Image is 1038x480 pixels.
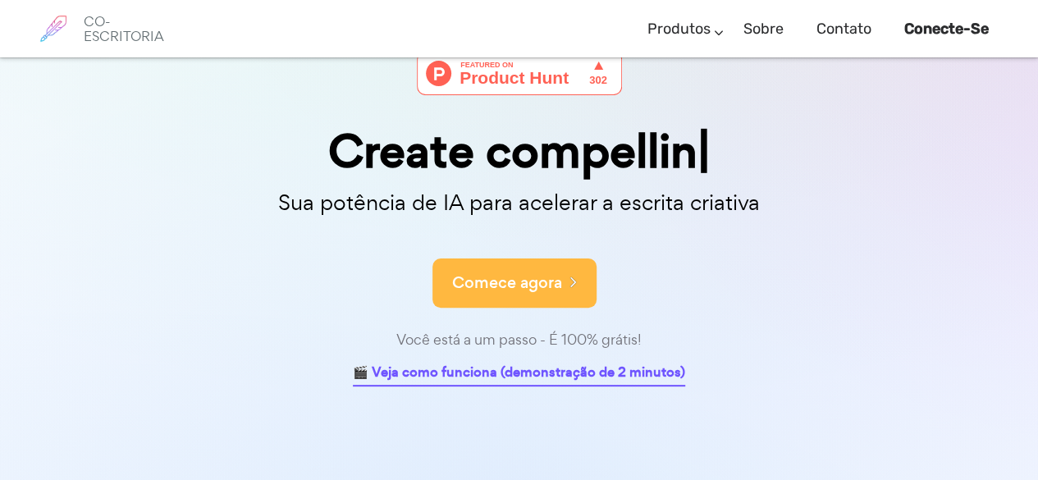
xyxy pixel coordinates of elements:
font: Você está a um passo - É 100% grátis! [396,330,642,349]
a: 🎬 Veja como funciona (demonstração de 2 minutos) [353,361,685,386]
button: Comece agora [432,258,597,308]
font: Produtos [647,20,711,38]
img: logotipo da marca [33,8,74,49]
a: Produtos [647,5,711,53]
font: Contato [816,20,871,38]
font: Comece agora [452,272,562,294]
font: Sobre [743,20,784,38]
a: Contato [816,5,871,53]
a: Sobre [743,5,784,53]
font: Sua potência de IA para acelerar a escrita criativa [278,188,760,217]
div: Create compellin [109,128,930,175]
img: Cowriter - Seu companheiro de IA para acelerar a escrita criativa | Product Hunt [417,51,622,95]
font: 🎬 Veja como funciona (demonstração de 2 minutos) [353,363,685,382]
a: Conecte-se [904,5,989,53]
font: CO-ESCRITORIA [84,12,164,45]
font: Conecte-se [904,20,989,38]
